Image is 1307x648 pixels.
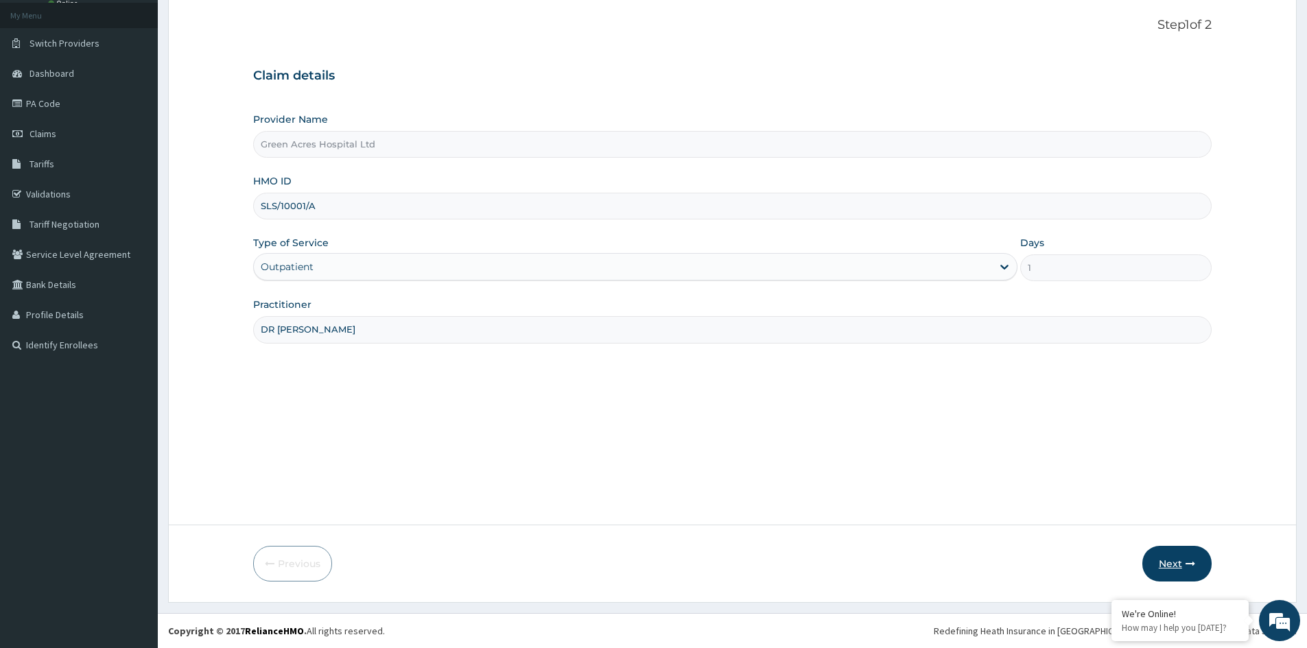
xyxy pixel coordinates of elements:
[71,77,231,95] div: Chat with us now
[261,260,314,274] div: Outpatient
[245,625,304,637] a: RelianceHMO
[934,624,1297,638] div: Redefining Heath Insurance in [GEOGRAPHIC_DATA] using Telemedicine and Data Science!
[30,67,74,80] span: Dashboard
[253,174,292,188] label: HMO ID
[168,625,307,637] strong: Copyright © 2017 .
[253,236,329,250] label: Type of Service
[253,18,1212,33] p: Step 1 of 2
[253,316,1212,343] input: Enter Name
[30,158,54,170] span: Tariffs
[253,298,311,311] label: Practitioner
[7,374,261,422] textarea: Type your message and hit 'Enter'
[253,112,328,126] label: Provider Name
[30,37,99,49] span: Switch Providers
[25,69,56,103] img: d_794563401_company_1708531726252_794563401
[1142,546,1212,581] button: Next
[253,546,332,581] button: Previous
[80,173,189,311] span: We're online!
[253,69,1212,84] h3: Claim details
[158,613,1307,648] footer: All rights reserved.
[1122,608,1238,620] div: We're Online!
[1020,236,1044,250] label: Days
[30,128,56,140] span: Claims
[225,7,258,40] div: Minimize live chat window
[253,193,1212,219] input: Enter HMO ID
[1122,622,1238,634] p: How may I help you today?
[30,218,99,230] span: Tariff Negotiation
